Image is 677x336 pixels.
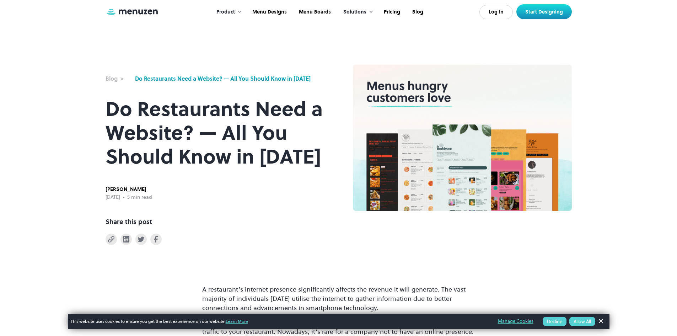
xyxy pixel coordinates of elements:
a: Log In [479,5,513,19]
div: Product [209,1,246,23]
a: Start Designing [516,4,572,19]
div: [DATE] [106,193,120,201]
a: Menu Designs [246,1,292,23]
div: 5 min read [127,193,152,201]
a: Learn More [226,318,248,324]
p: A restaurant’s internet presence significantly affects the revenue it will generate. The vast maj... [202,285,475,313]
div: • [123,193,124,201]
a: Manage Cookies [498,318,533,325]
a: Blog > [106,74,131,83]
a: Menu Boards [292,1,336,23]
div: [PERSON_NAME] [106,186,152,193]
a: Blog [405,1,429,23]
a: Pricing [377,1,405,23]
button: Allow All [569,317,595,326]
button: Decline [543,317,566,326]
h1: Do Restaurants Need a Website? — All You Should Know in [DATE] [106,97,324,169]
div: Solutions [336,1,377,23]
div: Solutions [343,8,366,16]
div: Share this post [106,217,152,226]
a: Dismiss Banner [595,316,606,327]
a: Do Restaurants Need a Website? — All You Should Know in [DATE] [135,74,311,83]
div: Product [216,8,235,16]
span: This website uses cookies to ensure you get the best experience on our website. [71,318,488,325]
